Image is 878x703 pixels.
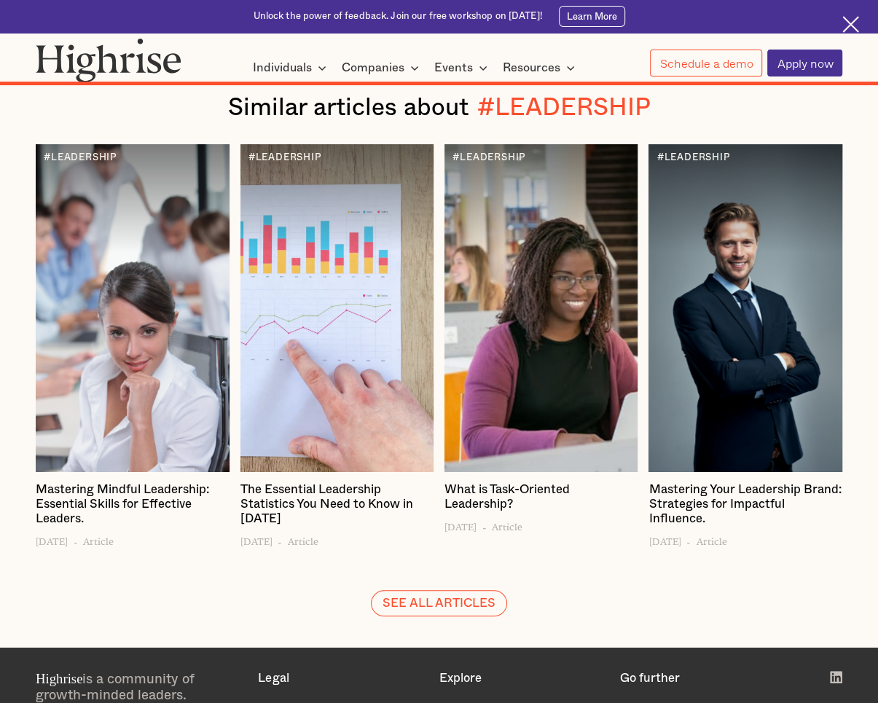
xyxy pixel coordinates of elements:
a: Learn More [559,6,624,27]
div: Events [434,59,473,76]
h6: - [278,532,282,546]
h6: [DATE] [240,532,273,546]
a: #LEADERSHIPThe Essential Leadership Statistics You Need to Know in [DATE] [240,482,434,533]
h4: What is Task-Oriented Leadership? [444,482,638,511]
div: Explore [439,671,606,686]
div: Individuals [253,59,312,76]
h4: The Essential Leadership Statistics You Need to Know in [DATE] [240,482,434,527]
h6: - [482,517,487,532]
h6: [DATE] [36,532,68,546]
div: #LEADERSHIP [248,152,321,162]
div: #LEADERSHIP [657,152,730,162]
h6: Article [288,532,318,546]
h6: [DATE] [648,532,681,546]
h4: Mastering Your Leadership Brand: Strategies for Impactful Influence. [648,482,842,527]
img: White LinkedIn logo [830,671,842,683]
a: Apply now [767,50,842,76]
a: Schedule a demo [650,50,762,76]
div: Go further [620,671,787,686]
div: Unlock the power of feedback. Join our free workshop on [DATE]! [253,10,542,23]
h6: Article [83,532,114,546]
h6: [DATE] [444,517,477,532]
h4: Mastering Mindful Leadership: Essential Skills for Effective Leaders. [36,482,230,527]
div: Individuals [253,59,331,76]
img: Highrise logo [36,38,181,82]
div: Companies [342,59,423,76]
div: Legal [258,671,425,686]
div: #LEADERSHIP [44,152,117,162]
a: #LEADERSHIPMastering Mindful Leadership: Essential Skills for Effective Leaders. [36,482,230,533]
a: SEE ALL ARTICLES [371,590,507,616]
div: Resources [503,59,579,76]
a: #LEADERSHIPMastering Your Leadership Brand: Strategies for Impactful Influence. [648,482,842,533]
div: Resources [503,59,560,76]
h6: Article [492,517,522,532]
a: #LEADERSHIPWhat is Task-Oriented Leadership? [444,482,638,517]
div: Events [434,59,492,76]
span: Similar articles about [227,95,468,120]
div: Companies [342,59,404,76]
h6: Article [697,532,727,546]
h6: - [686,532,691,546]
span: Highrise [36,671,82,686]
div: #LEADERSHIP [452,152,525,162]
h6: - [74,532,78,546]
div: #LEADERSHIP [477,93,651,122]
img: Cross icon [842,16,858,32]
